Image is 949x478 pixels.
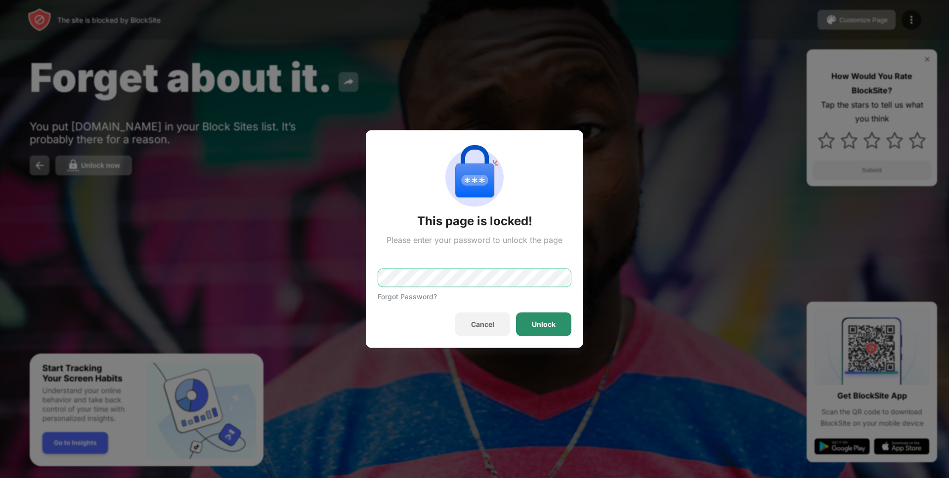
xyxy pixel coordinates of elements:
[532,320,556,328] div: Unlock
[439,142,510,213] img: password-protection.svg
[471,320,494,328] div: Cancel
[417,213,532,229] div: This page is locked!
[378,292,437,301] div: Forgot Password?
[387,235,562,245] div: Please enter your password to unlock the page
